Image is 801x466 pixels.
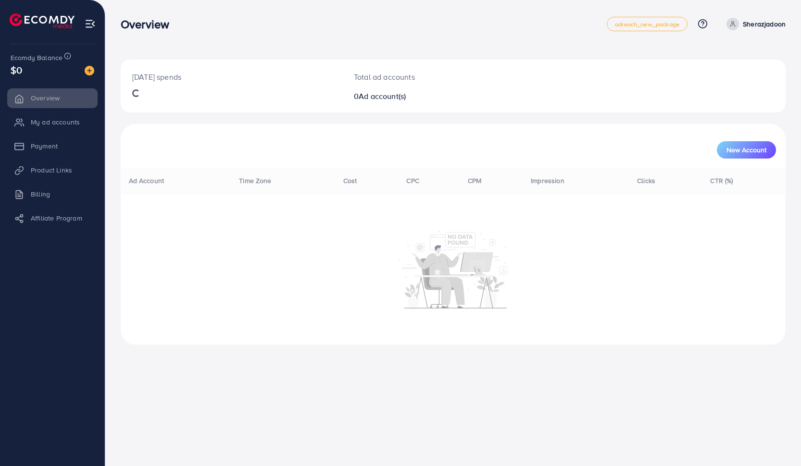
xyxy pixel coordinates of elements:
[743,18,786,30] p: Sherazjadoon
[717,141,776,159] button: New Account
[723,18,786,30] a: Sherazjadoon
[354,71,497,83] p: Total ad accounts
[11,63,22,77] span: $0
[132,71,331,83] p: [DATE] spends
[359,91,406,101] span: Ad account(s)
[354,92,497,101] h2: 0
[607,17,688,31] a: adreach_new_package
[615,21,679,27] span: adreach_new_package
[11,53,63,62] span: Ecomdy Balance
[10,13,75,28] img: logo
[85,66,94,75] img: image
[85,18,96,29] img: menu
[121,17,177,31] h3: Overview
[726,147,766,153] span: New Account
